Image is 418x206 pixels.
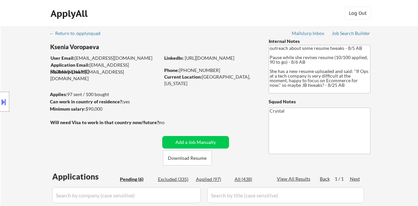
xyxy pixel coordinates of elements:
div: Internal Notes [269,38,370,45]
div: Squad Notes [269,98,370,105]
a: [URL][DOMAIN_NAME] [185,55,234,61]
a: ← Return to /applysquad [50,31,107,37]
div: ApplyAll [51,8,90,19]
div: Next [350,176,361,182]
div: View All Results [277,176,312,182]
a: Mailslurp Inbox [292,31,325,37]
div: Applications [52,173,118,181]
div: Excluded (335) [158,176,191,183]
strong: Phone: [164,67,179,73]
div: [GEOGRAPHIC_DATA], [US_STATE] [164,74,258,86]
div: 1 / 1 [335,176,350,182]
button: Add a Job Manually [162,136,229,149]
div: Mailslurp Inbox [292,31,325,36]
div: Pending (6) [120,176,153,183]
a: Job Search Builder [332,31,370,37]
button: Log Out [345,7,371,20]
div: All (438) [235,176,268,183]
button: Download Resume [163,151,212,165]
div: Job Search Builder [332,31,370,36]
div: ← Return to /applysquad [50,31,107,36]
div: no [159,119,178,126]
input: Search by title (case sensitive) [207,187,364,203]
div: Back [320,176,330,182]
div: [PHONE_NUMBER] [164,67,258,74]
strong: Current Location: [164,74,202,80]
input: Search by company (case sensitive) [52,187,201,203]
strong: LinkedIn: [164,55,184,61]
div: Applied (97) [196,176,229,183]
